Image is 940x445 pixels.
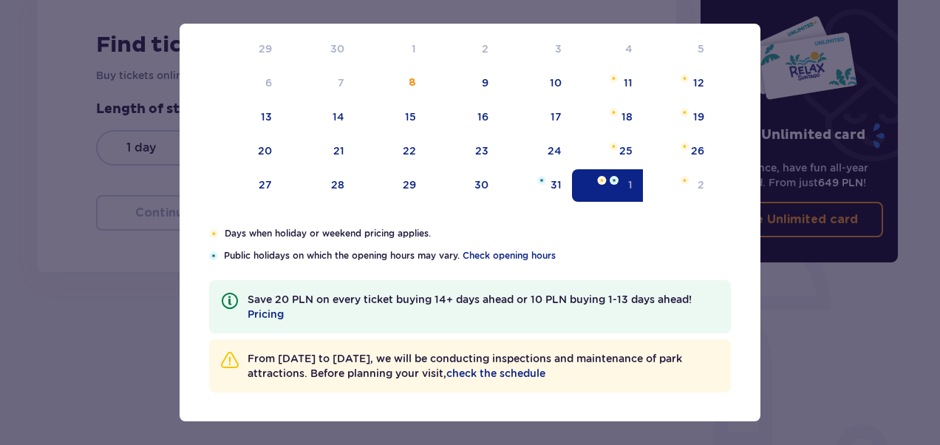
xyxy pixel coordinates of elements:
[572,67,644,100] td: Orange star11
[572,33,644,66] td: Date not available. Saturday, October 4, 2025
[550,75,562,90] div: 10
[338,75,344,90] div: 7
[609,108,619,117] img: Orange star
[499,101,572,134] td: 17
[446,366,545,381] a: check the schedule
[258,143,272,158] div: 20
[405,109,416,124] div: 15
[265,75,272,90] div: 6
[610,176,619,185] img: Blue star
[698,177,704,192] div: 2
[209,229,219,238] img: Orange star
[628,177,633,192] div: 1
[691,143,704,158] div: 26
[482,75,488,90] div: 9
[551,109,562,124] div: 17
[403,177,416,192] div: 29
[209,33,282,66] td: Date not available. Monday, September 29, 2025
[680,74,689,83] img: Orange star
[551,177,562,192] div: 31
[597,176,607,185] img: Orange star
[499,67,572,100] td: 10
[426,169,500,202] td: 30
[355,169,426,202] td: 29
[499,169,572,202] td: Blue star31
[643,169,715,202] td: Orange star2
[693,109,704,124] div: 19
[282,135,355,168] td: 21
[333,143,344,158] div: 21
[355,101,426,134] td: 15
[330,41,344,56] div: 30
[412,41,416,56] div: 1
[555,41,562,56] div: 3
[261,109,272,124] div: 13
[643,101,715,134] td: Orange star19
[331,177,344,192] div: 28
[248,292,719,322] p: Save 20 PLN on every ticket buying 14+ days ahead or 10 PLN buying 1-13 days ahead!
[282,67,355,100] td: Date not available. Tuesday, October 7, 2025
[625,41,633,56] div: 4
[643,67,715,100] td: Orange star12
[248,351,719,381] p: From [DATE] to [DATE], we will be conducting inspections and maintenance of park attractions. Bef...
[537,176,546,185] img: Blue star
[621,109,633,124] div: 18
[643,135,715,168] td: Orange star26
[259,41,272,56] div: 29
[693,75,704,90] div: 12
[624,75,633,90] div: 11
[282,33,355,66] td: Date not available. Tuesday, September 30, 2025
[282,101,355,134] td: 14
[409,75,416,90] div: 8
[426,33,500,66] td: Date not available. Thursday, October 2, 2025
[248,307,284,322] a: Pricing
[548,143,562,158] div: 24
[474,177,488,192] div: 30
[609,74,619,83] img: Orange star
[355,67,426,100] td: 8
[499,33,572,66] td: Date not available. Friday, October 3, 2025
[680,142,689,151] img: Orange star
[680,176,689,185] img: Orange star
[477,109,488,124] div: 16
[225,227,731,240] p: Days when holiday or weekend pricing applies.
[572,169,644,202] td: Date selected. Saturday, November 1, 2025
[209,67,282,100] td: Date not available. Monday, October 6, 2025
[426,135,500,168] td: 23
[680,108,689,117] img: Orange star
[224,249,731,262] p: Public holidays on which the opening hours may vary.
[355,135,426,168] td: 22
[499,135,572,168] td: 24
[426,67,500,100] td: 9
[333,109,344,124] div: 14
[259,177,272,192] div: 27
[426,101,500,134] td: 16
[572,135,644,168] td: Orange star25
[209,135,282,168] td: 20
[355,33,426,66] td: Date not available. Wednesday, October 1, 2025
[572,101,644,134] td: Orange star18
[209,251,218,260] img: Blue star
[482,41,488,56] div: 2
[643,33,715,66] td: Date not available. Sunday, October 5, 2025
[475,143,488,158] div: 23
[619,143,633,158] div: 25
[209,169,282,202] td: 27
[609,142,619,151] img: Orange star
[463,249,556,262] a: Check opening hours
[282,169,355,202] td: 28
[209,101,282,134] td: 13
[698,41,704,56] div: 5
[403,143,416,158] div: 22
